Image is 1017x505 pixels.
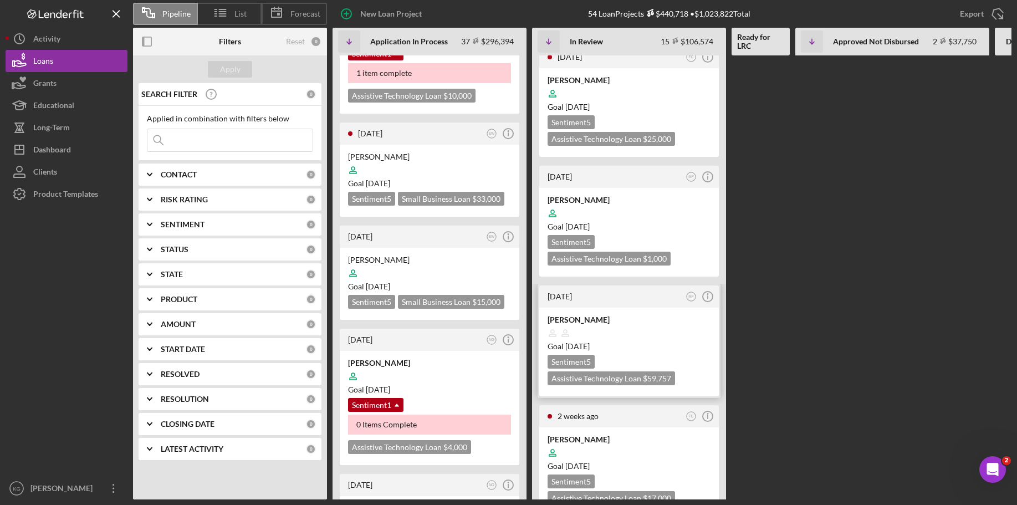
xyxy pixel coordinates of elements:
[306,195,316,205] div: 0
[338,327,521,467] a: [DATE]NG[PERSON_NAME]Goal [DATE]Sentiment10 Items CompleteAssistive Technology Loan $4,000
[643,374,671,383] span: $59,757
[348,398,403,412] div: Sentiment 1
[33,183,98,208] div: Product Templates
[358,129,382,138] time: 2025-09-23 21:31
[548,102,590,111] span: Goal
[6,161,127,183] button: Clients
[348,440,471,454] div: Assistive Technology Loan
[147,114,313,123] div: Applied in combination with filters below
[161,345,205,354] b: START DATE
[161,245,188,254] b: STATUS
[338,224,521,322] a: [DATE]EW[PERSON_NAME]Goal [DATE]Sentiment5Small Business Loan $15,000
[548,355,595,369] div: Sentiment 5
[306,394,316,404] div: 0
[338,121,521,218] a: [DATE]EW[PERSON_NAME]Goal [DATE]Sentiment5Small Business Loan $33,000
[161,320,196,329] b: AMOUNT
[33,50,53,75] div: Loans
[548,172,572,181] time: 2025-09-15 23:47
[6,50,127,72] a: Loans
[333,3,433,25] button: New Loan Project
[370,37,448,46] b: Application In Process
[548,195,711,206] div: [PERSON_NAME]
[689,55,694,59] text: FC
[684,50,699,65] button: FC
[286,37,305,46] div: Reset
[684,409,699,424] button: FC
[949,3,1011,25] button: Export
[6,183,127,205] button: Product Templates
[348,63,511,83] div: 1 item complete
[548,461,590,471] span: Goal
[290,9,320,18] span: Forecast
[208,61,252,78] button: Apply
[366,178,390,188] time: 11/07/2025
[472,194,500,203] span: $33,000
[548,434,711,445] div: [PERSON_NAME]
[306,369,316,379] div: 0
[306,269,316,279] div: 0
[489,235,495,239] text: EW
[306,344,316,354] div: 0
[348,358,511,369] div: [PERSON_NAME]
[6,28,127,50] a: Activity
[484,333,499,348] button: NG
[360,3,422,25] div: New Loan Project
[348,232,372,241] time: 2025-09-23 17:05
[33,72,57,97] div: Grants
[33,161,57,186] div: Clients
[348,295,395,309] div: Sentiment 5
[310,36,321,47] div: 0
[548,222,590,231] span: Goal
[348,254,511,266] div: [PERSON_NAME]
[833,37,919,46] b: Approved Not Disbursed
[306,89,316,99] div: 0
[548,132,675,146] div: Assistive Technology Loan
[161,220,205,229] b: SENTIMENT
[644,9,688,18] div: $440,718
[161,370,200,379] b: RESOLVED
[548,252,671,266] div: Assistive Technology Loan
[161,445,223,453] b: LATEST ACTIVITY
[548,491,675,505] div: Assistive Technology Loan
[443,442,467,452] span: $4,000
[348,178,390,188] span: Goal
[6,116,127,139] a: Long-Term
[28,477,100,502] div: [PERSON_NAME]
[306,170,316,180] div: 0
[565,102,590,111] time: 10/18/2025
[489,132,495,136] text: EW
[348,89,476,103] div: Assistive Technology Loan
[643,254,667,263] span: $1,000
[6,72,127,94] a: Grants
[366,385,390,394] time: 10/22/2025
[489,483,494,487] text: NG
[306,220,316,229] div: 0
[565,222,590,231] time: 10/08/2025
[684,170,699,185] button: MF
[161,170,197,179] b: CONTACT
[161,295,197,304] b: PRODUCT
[161,195,208,204] b: RISK RATING
[348,151,511,162] div: [PERSON_NAME]
[570,37,603,46] b: In Review
[548,115,595,129] div: Sentiment 5
[538,164,720,278] a: [DATE]MF[PERSON_NAME]Goal [DATE]Sentiment5Assistive Technology Loan $1,000
[643,493,671,503] span: $17,000
[306,319,316,329] div: 0
[484,126,499,141] button: EW
[684,289,699,304] button: MF
[161,420,214,429] b: CLOSING DATE
[306,294,316,304] div: 0
[484,478,499,493] button: NG
[933,37,977,46] div: 2 $37,750
[548,235,595,249] div: Sentiment 5
[548,75,711,86] div: [PERSON_NAME]
[538,44,720,159] a: [DATE]FC[PERSON_NAME]Goal [DATE]Sentiment5Assistive Technology Loan $25,000
[737,33,784,50] b: Ready for LRC
[6,94,127,116] button: Educational
[33,116,70,141] div: Long-Term
[33,94,74,119] div: Educational
[443,91,472,100] span: $10,000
